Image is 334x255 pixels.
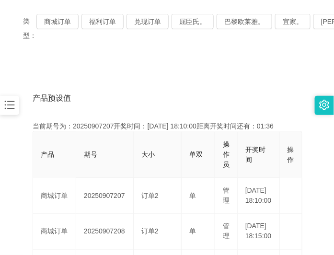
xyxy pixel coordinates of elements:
td: 20250907207 [76,178,134,214]
span: 产品预设值 [33,93,71,104]
div: 当前期号为：20250907207开奖时间：[DATE] 18:10:00距离开奖时间还有：01:36 [33,121,301,131]
td: 商城订单 [33,178,76,214]
span: 大小 [141,151,155,158]
span: 订单2 [141,228,159,235]
td: [DATE] 18:10:00 [238,178,280,214]
span: 单 [189,228,196,235]
span: 单双 [189,151,203,158]
i: 图标： 条形图 [3,99,16,111]
span: 类型： [23,14,36,43]
button: 巴黎欧莱雅。 [217,14,272,29]
button: 兑现订单 [127,14,169,29]
span: 操作员 [223,140,230,168]
td: 商城订单 [33,214,76,250]
button: 屈臣氏。 [172,14,214,29]
span: 订单2 [141,192,159,199]
span: 单 [189,192,196,199]
span: 开奖时间 [245,146,265,163]
td: [DATE] 18:15:00 [238,214,280,250]
button: 商城订单 [36,14,79,29]
i: 图标： 设置 [319,100,330,110]
span: 产品 [41,151,54,158]
button: 福利订单 [81,14,124,29]
td: 管理 [215,178,238,214]
span: 操作 [288,146,294,163]
td: 管理 [215,214,238,250]
td: 20250907208 [76,214,134,250]
span: 期号 [84,151,97,158]
button: 宜家。 [275,14,311,29]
